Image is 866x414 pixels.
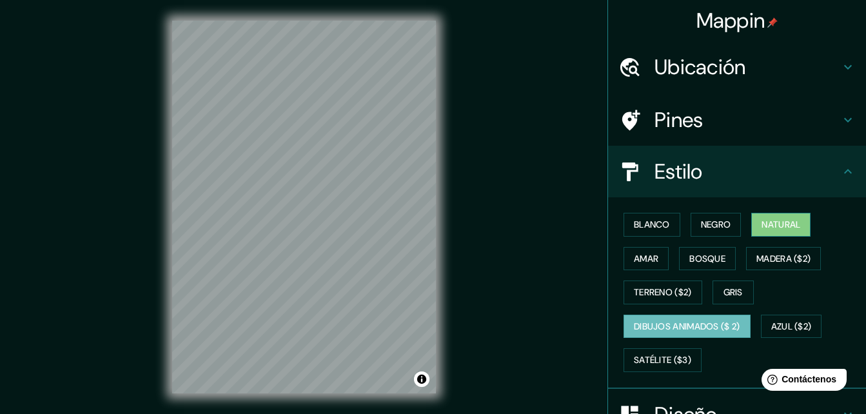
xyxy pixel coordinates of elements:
[624,315,751,339] button: Dibujos animados ($ 2)
[751,213,811,237] button: Natural
[414,371,429,387] button: Alternar atribución
[679,247,736,271] button: Bosque
[608,94,866,146] div: Pines
[691,213,742,237] button: Negro
[751,364,852,400] iframe: Help widget launcher
[761,315,822,339] button: Azul ($2)
[634,217,670,233] font: Blanco
[634,352,691,368] font: Satélite ($3)
[608,146,866,197] div: Estilo
[608,41,866,93] div: Ubicación
[723,284,743,301] font: Gris
[762,217,800,233] font: Natural
[713,281,754,304] button: Gris
[634,251,658,267] font: Amar
[634,319,740,335] font: Dibujos animados ($ 2)
[689,251,725,267] font: Bosque
[696,7,765,34] font: Mappin
[701,217,731,233] font: Negro
[771,319,812,335] font: Azul ($2)
[172,21,436,393] canvas: Mapa
[624,281,702,304] button: Terreno ($2)
[654,54,840,80] h4: Ubicación
[634,284,692,301] font: Terreno ($2)
[624,247,669,271] button: Amar
[624,213,680,237] button: Blanco
[654,107,840,133] h4: Pines
[756,251,811,267] font: Madera ($2)
[767,17,778,28] img: pin-icon.png
[654,159,840,184] h4: Estilo
[746,247,821,271] button: Madera ($2)
[624,348,702,372] button: Satélite ($3)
